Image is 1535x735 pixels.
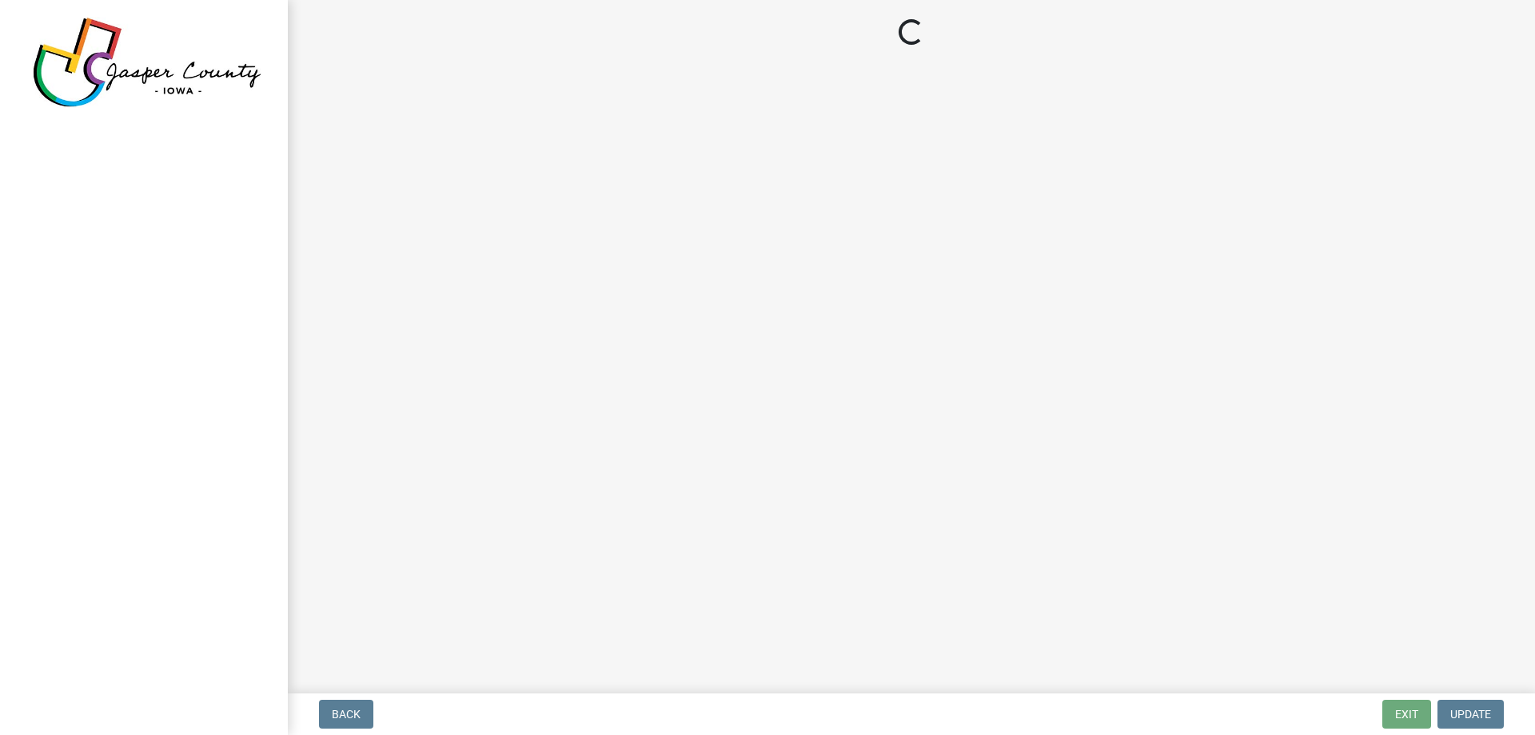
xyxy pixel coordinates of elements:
button: Update [1437,700,1504,729]
img: Jasper County, Iowa [32,17,262,108]
span: Back [332,708,361,721]
button: Back [319,700,373,729]
span: Update [1450,708,1491,721]
button: Exit [1382,700,1431,729]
